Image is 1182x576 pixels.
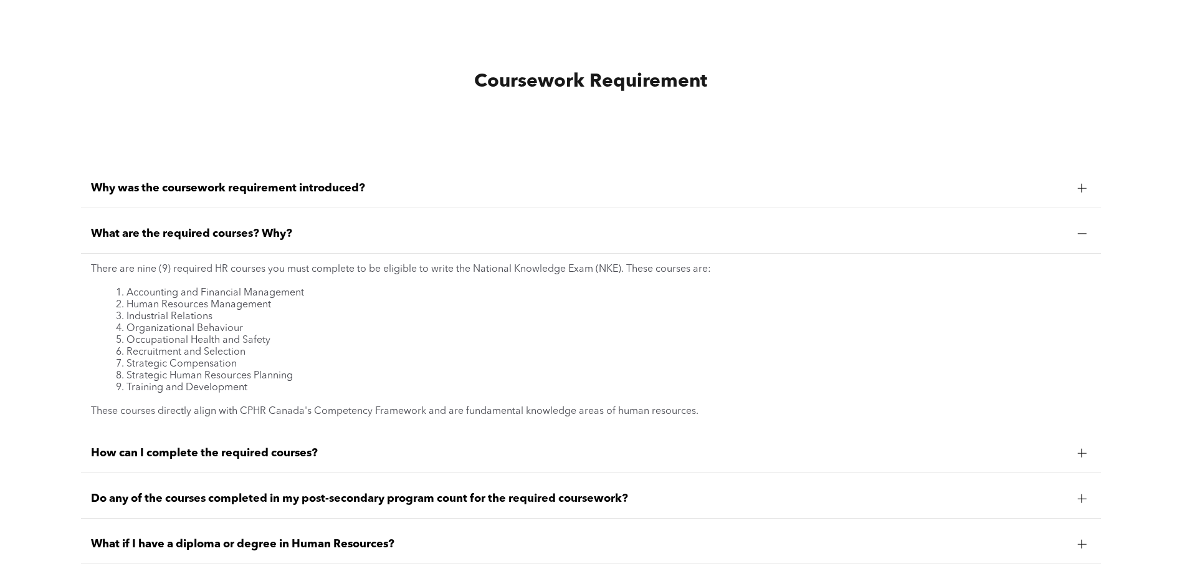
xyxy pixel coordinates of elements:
[116,358,1091,370] li: Strategic Compensation
[91,264,1091,276] p: There are nine (9) required HR courses you must complete to be eligible to write the National Kno...
[116,299,1091,311] li: Human Resources Management
[116,347,1091,358] li: Recruitment and Selection
[91,446,1067,460] span: How can I complete the required courses?
[91,181,1067,195] span: Why was the coursework requirement introduced?
[91,537,1067,551] span: What if I have a diploma or degree in Human Resources?
[91,406,1091,418] p: These courses directly align with CPHR Canada's Competency Framework and are fundamental knowledg...
[91,227,1067,241] span: What are the required courses? Why?
[116,287,1091,299] li: Accounting and Financial Management
[91,492,1067,506] span: Do any of the courses completed in my post-secondary program count for the required coursework?
[116,382,1091,394] li: Training and Development
[116,335,1091,347] li: Occupational Health and Safety
[474,72,707,91] span: Coursework Requirement
[116,370,1091,382] li: Strategic Human Resources Planning
[116,323,1091,335] li: Organizational Behaviour
[116,311,1091,323] li: Industrial Relations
